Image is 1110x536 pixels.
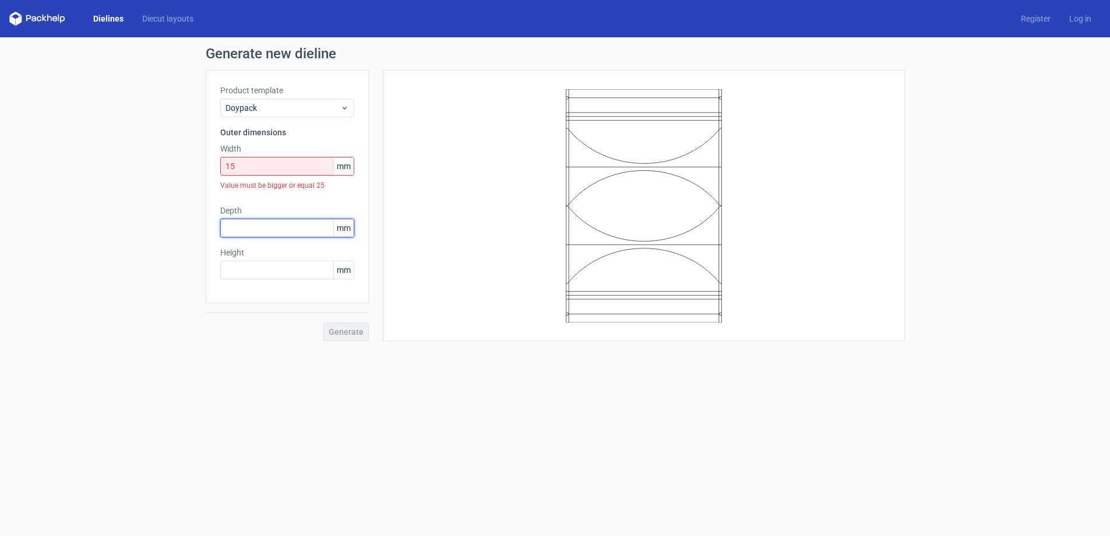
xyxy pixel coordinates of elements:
h3: Outer dimensions [220,127,354,138]
h1: Generate new dieline [206,47,905,61]
span: Doypack [225,102,340,114]
a: Diecut layouts [133,13,203,24]
a: Dielines [84,13,133,24]
span: mm [333,219,354,237]
label: Depth [220,205,354,216]
span: mm [333,157,354,175]
span: mm [333,261,354,279]
div: Value must be bigger or equal 25 [220,176,354,195]
label: Product template [220,85,354,96]
a: Log in [1060,13,1101,24]
a: Register [1012,13,1060,24]
label: Height [220,247,354,258]
label: Width [220,143,354,155]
